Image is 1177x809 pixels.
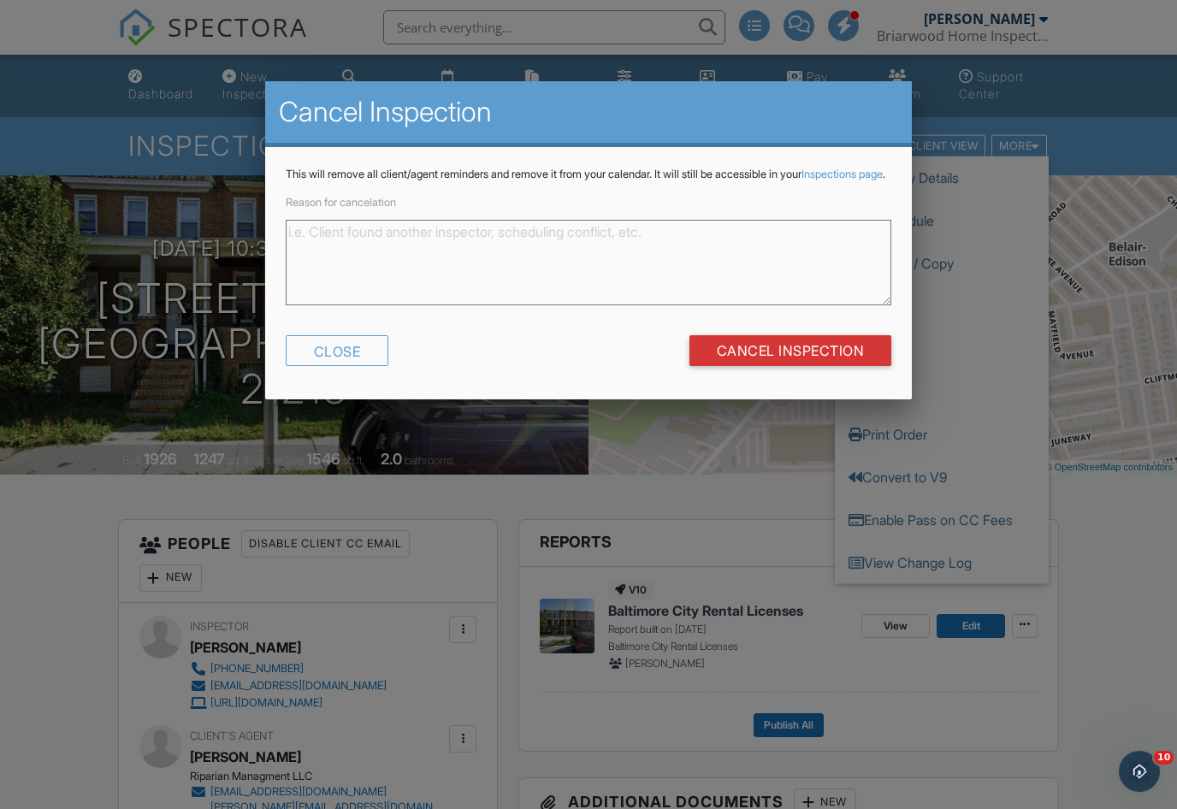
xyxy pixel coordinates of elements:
[286,335,389,366] div: Close
[286,168,892,181] p: This will remove all client/agent reminders and remove it from your calendar. It will still be ac...
[689,335,892,366] input: Cancel Inspection
[1119,751,1160,792] iframe: Intercom live chat
[286,196,396,209] label: Reason for cancelation
[279,95,899,129] h2: Cancel Inspection
[801,168,883,180] a: Inspections page
[1154,751,1174,765] span: 10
